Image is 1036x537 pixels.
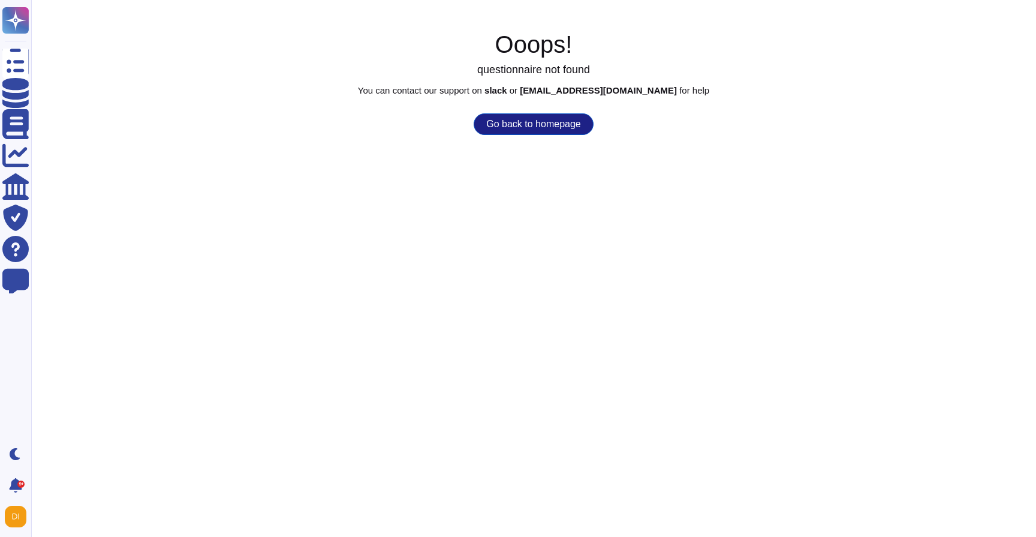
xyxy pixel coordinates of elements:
[5,506,26,527] img: user
[474,113,593,135] button: Go back to homepage
[2,503,35,530] button: user
[31,64,1036,77] h3: questionnaire not found
[17,481,25,488] div: 9+
[31,86,1036,95] p: You can contact our support on or for help
[484,85,507,95] b: slack
[520,85,677,95] b: [EMAIL_ADDRESS][DOMAIN_NAME]
[31,30,1036,59] h1: Ooops!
